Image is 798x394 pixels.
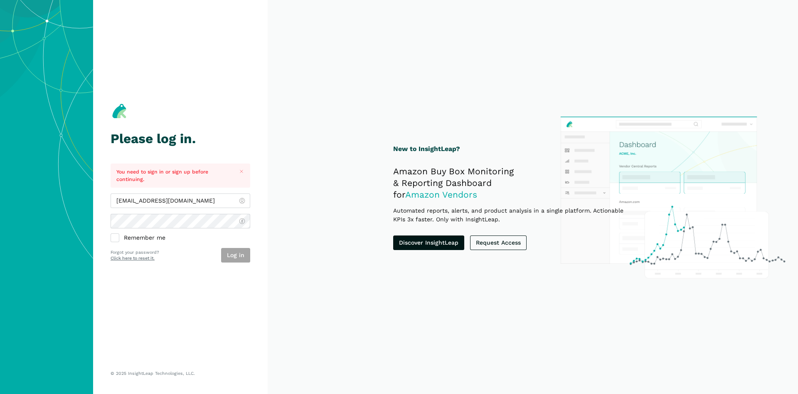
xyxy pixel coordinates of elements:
[470,235,527,250] a: Request Access
[116,168,231,183] p: You need to sign in or sign up before continuing.
[111,255,155,261] a: Click here to reset it.
[393,144,636,154] h1: New to InsightLeap?
[111,234,250,242] label: Remember me
[111,371,250,377] p: © 2025 InsightLeap Technologies, LLC.
[111,249,159,256] p: Forgot your password?
[393,235,464,250] a: Discover InsightLeap
[111,193,250,208] input: admin@insightleap.com
[236,166,247,177] button: Close
[556,112,789,282] img: InsightLeap Product
[111,131,250,146] h1: Please log in.
[393,166,636,201] h2: Amazon Buy Box Monitoring & Reporting Dashboard for
[393,206,636,224] p: Automated reports, alerts, and product analysis in a single platform. Actionable KPIs 3x faster. ...
[405,189,477,200] span: Amazon Vendors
